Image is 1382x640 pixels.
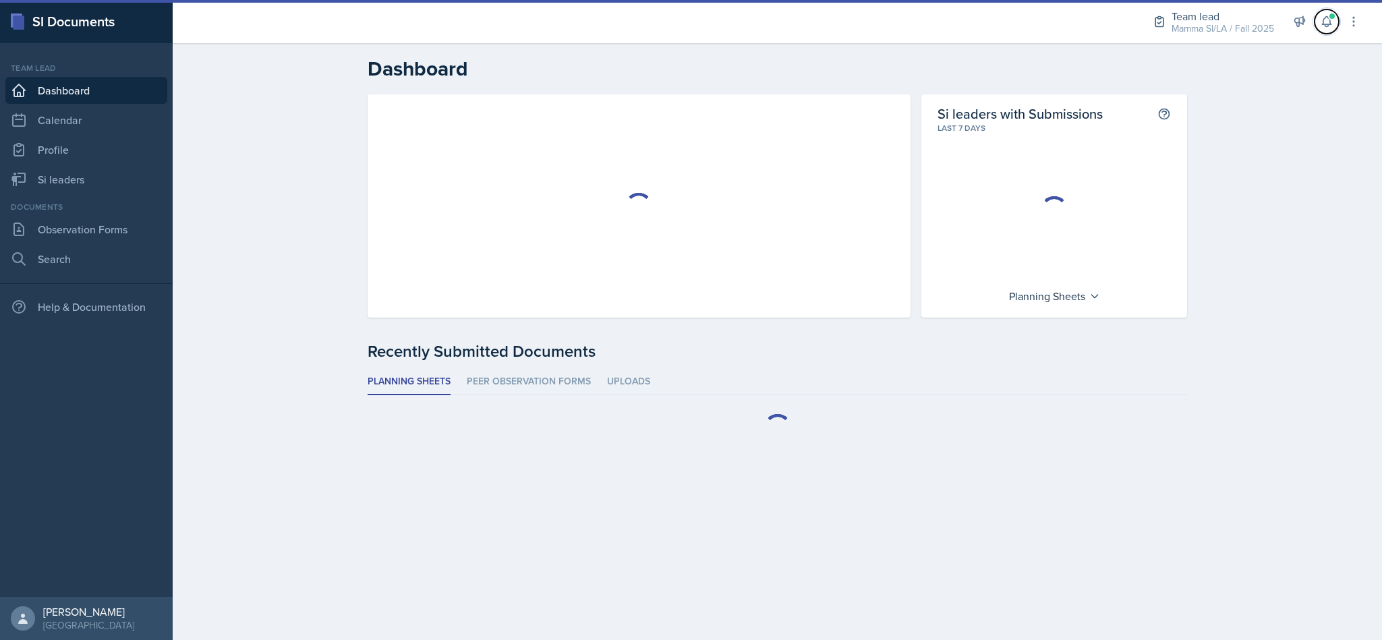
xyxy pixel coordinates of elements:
[43,605,134,618] div: [PERSON_NAME]
[938,105,1103,122] h2: Si leaders with Submissions
[1172,22,1274,36] div: Mamma SI/LA / Fall 2025
[5,62,167,74] div: Team lead
[368,369,451,395] li: Planning Sheets
[467,369,591,395] li: Peer Observation Forms
[5,136,167,163] a: Profile
[5,107,167,134] a: Calendar
[5,201,167,213] div: Documents
[1172,8,1274,24] div: Team lead
[5,77,167,104] a: Dashboard
[5,245,167,272] a: Search
[1002,285,1107,307] div: Planning Sheets
[368,57,1188,81] h2: Dashboard
[5,293,167,320] div: Help & Documentation
[43,618,134,632] div: [GEOGRAPHIC_DATA]
[607,369,650,395] li: Uploads
[5,166,167,193] a: Si leaders
[938,122,1172,134] div: Last 7 days
[5,216,167,243] a: Observation Forms
[368,339,1188,363] div: Recently Submitted Documents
